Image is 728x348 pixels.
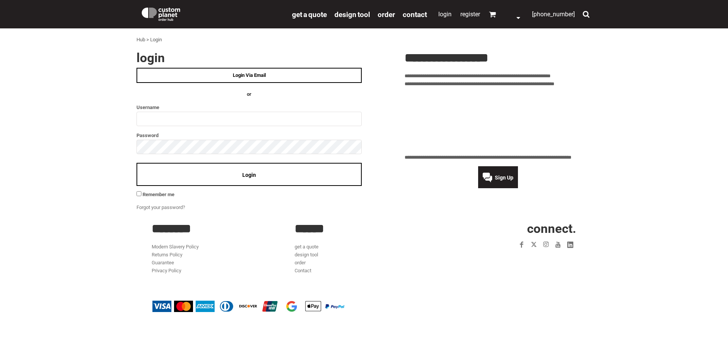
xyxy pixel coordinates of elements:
[295,260,306,265] a: order
[239,301,258,312] img: Discover
[196,301,215,312] img: American Express
[325,304,344,309] img: PayPal
[532,11,575,18] span: [PHONE_NUMBER]
[136,68,362,83] a: Login Via Email
[334,10,370,19] a: design tool
[378,10,395,19] a: order
[152,260,174,265] a: Guarantee
[304,301,323,312] img: Apple Pay
[136,2,288,25] a: Custom Planet
[174,301,193,312] img: Mastercard
[295,268,311,273] a: Contact
[403,10,427,19] a: Contact
[460,11,480,18] a: Register
[143,192,174,197] span: Remember me
[150,36,162,44] div: Login
[136,131,362,140] label: Password
[438,222,576,235] h2: CONNECT.
[136,51,362,64] h2: Login
[472,255,576,264] iframe: Customer reviews powered by Trustpilot
[146,36,149,44] div: >
[136,191,141,196] input: Remember me
[282,301,301,312] img: Google Pay
[140,6,182,21] img: Custom Planet
[136,37,145,42] a: Hub
[152,252,182,257] a: Returns Policy
[217,301,236,312] img: Diners Club
[152,268,181,273] a: Privacy Policy
[405,92,591,149] iframe: Customer reviews powered by Trustpilot
[495,175,513,181] span: Sign Up
[438,11,452,18] a: Login
[136,204,185,210] a: Forgot your password?
[152,301,171,312] img: Visa
[292,10,327,19] a: get a quote
[136,103,362,112] label: Username
[295,252,318,257] a: design tool
[233,72,266,78] span: Login Via Email
[242,172,256,178] span: Login
[152,244,199,250] a: Modern Slavery Policy
[260,301,279,312] img: China UnionPay
[136,91,362,98] h4: OR
[295,244,318,250] a: get a quote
